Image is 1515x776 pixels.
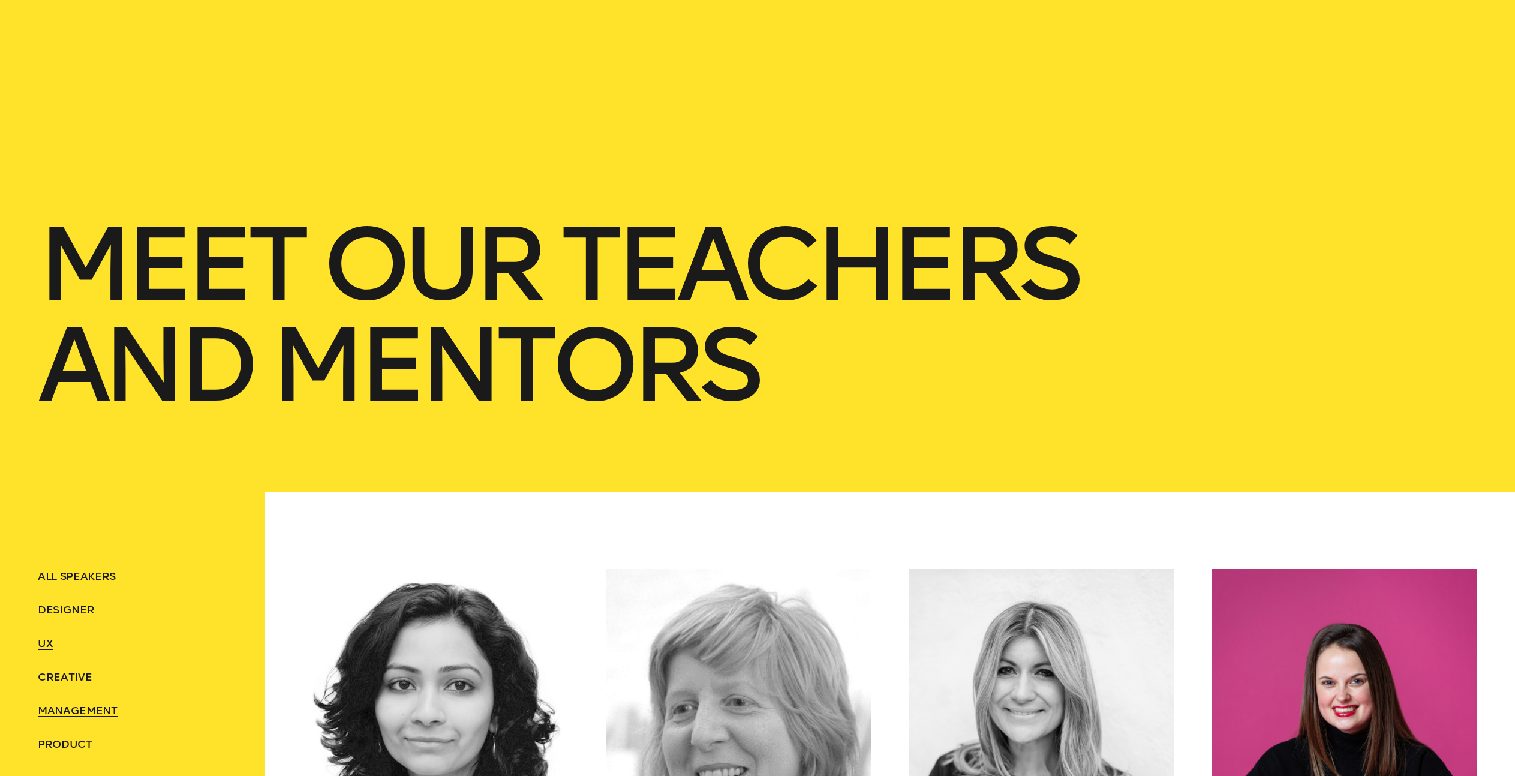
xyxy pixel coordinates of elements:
[38,670,92,684] span: Creative
[38,704,117,717] span: Management
[38,570,116,583] span: ALL SPEAKERS
[38,603,94,616] span: Designer
[38,738,92,751] span: Product
[38,214,1477,416] h1: Meet Our teachers and mentors
[38,637,53,650] span: UX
